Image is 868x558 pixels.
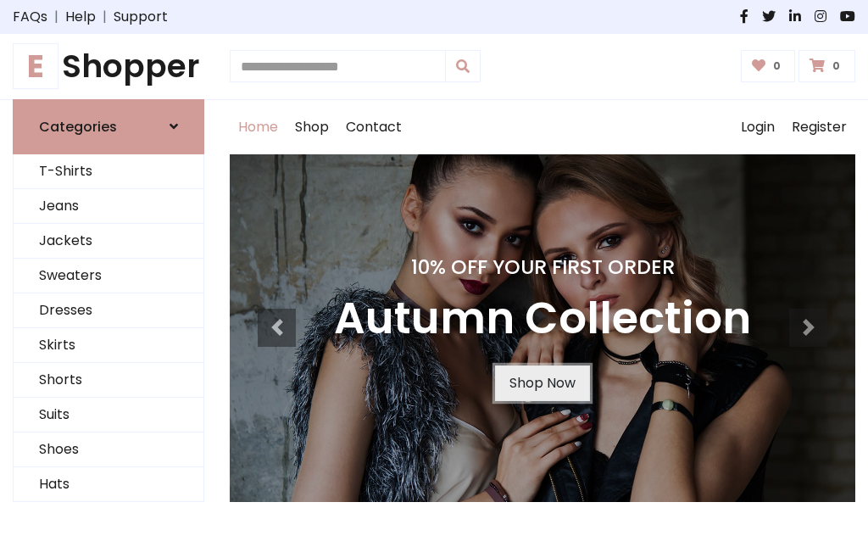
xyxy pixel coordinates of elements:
[13,47,204,86] h1: Shopper
[798,50,855,82] a: 0
[13,99,204,154] a: Categories
[96,7,114,27] span: |
[13,47,204,86] a: EShopper
[287,100,337,154] a: Shop
[14,154,203,189] a: T-Shirts
[47,7,65,27] span: |
[13,43,58,89] span: E
[14,363,203,398] a: Shorts
[14,467,203,502] a: Hats
[14,398,203,432] a: Suits
[14,293,203,328] a: Dresses
[334,255,751,279] h4: 10% Off Your First Order
[495,365,590,401] a: Shop Now
[230,100,287,154] a: Home
[828,59,844,74] span: 0
[14,259,203,293] a: Sweaters
[14,224,203,259] a: Jackets
[14,328,203,363] a: Skirts
[39,119,117,135] h6: Categories
[337,100,410,154] a: Contact
[783,100,855,154] a: Register
[769,59,785,74] span: 0
[334,293,751,345] h3: Autumn Collection
[732,100,783,154] a: Login
[65,7,96,27] a: Help
[14,432,203,467] a: Shoes
[114,7,168,27] a: Support
[13,7,47,27] a: FAQs
[14,189,203,224] a: Jeans
[741,50,796,82] a: 0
